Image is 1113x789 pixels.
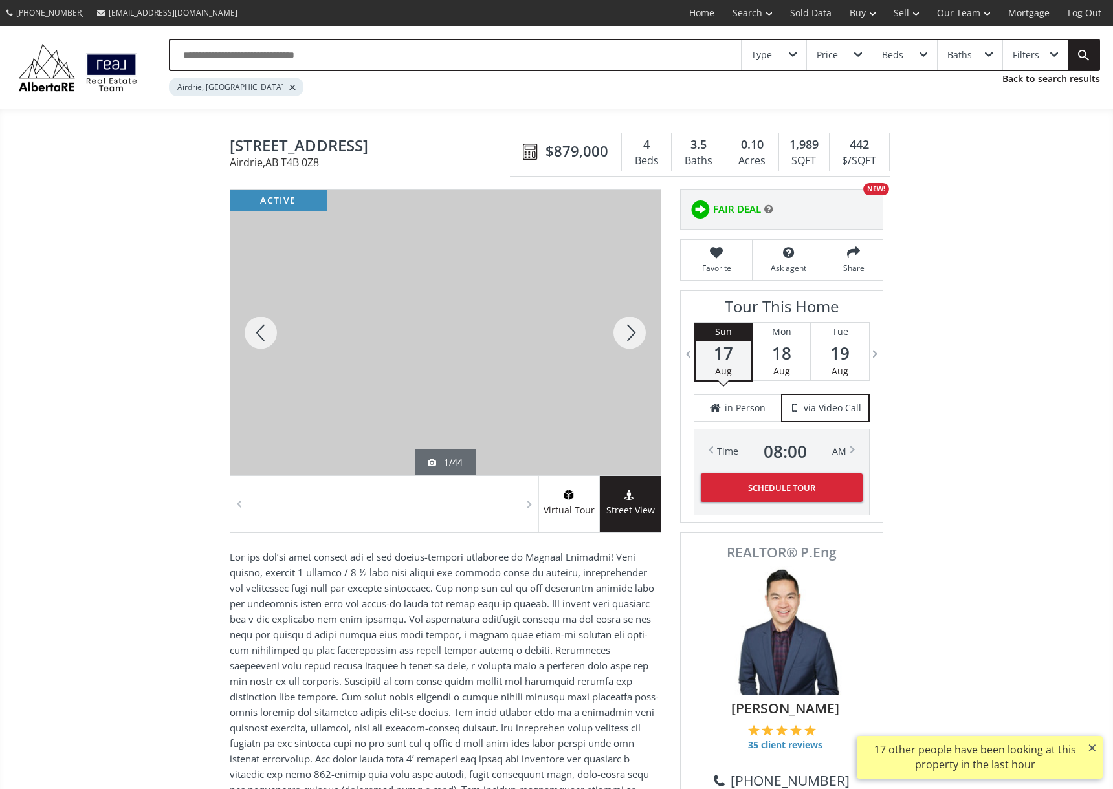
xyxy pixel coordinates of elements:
div: active [230,190,327,211]
div: Price [817,50,838,59]
div: $/SQFT [836,151,883,171]
div: Baths [678,151,718,171]
div: Filters [1013,50,1039,59]
img: 3 of 5 stars [776,724,788,736]
a: [EMAIL_ADDRESS][DOMAIN_NAME] [91,1,244,25]
img: Logo [13,41,143,95]
span: [EMAIL_ADDRESS][DOMAIN_NAME] [109,7,237,18]
span: Airdrie , AB T4B 0Z8 [230,157,516,168]
span: Street View [600,503,661,518]
span: 18 [753,344,810,362]
span: [PHONE_NUMBER] [16,7,84,18]
img: 2 of 5 stars [762,724,773,736]
div: Beds [628,151,665,171]
span: REALTOR® P.Eng [695,546,868,559]
div: Type [751,50,772,59]
div: Sun [696,323,751,341]
span: via Video Call [804,402,861,415]
span: 35 client reviews [748,739,822,751]
img: virtual tour icon [562,490,575,500]
button: × [1082,736,1103,759]
div: SQFT [786,151,822,171]
span: 19 [811,344,869,362]
span: Favorite [687,263,745,274]
div: 4 [628,136,665,153]
span: in Person [725,402,766,415]
span: Aug [832,365,848,377]
a: virtual tour iconVirtual Tour [538,476,600,532]
div: Tue [811,323,869,341]
span: Aug [773,365,790,377]
div: Mon [753,323,810,341]
button: Schedule Tour [701,473,863,502]
img: 4 of 5 stars [790,724,802,736]
img: 1 of 5 stars [748,724,760,736]
div: Baths [947,50,972,59]
div: Beds [882,50,903,59]
span: 08 : 00 [764,442,807,460]
div: Airdrie, [GEOGRAPHIC_DATA] [169,78,303,96]
div: 17 other people have been looking at this property in the last hour [863,742,1086,772]
img: Photo of Colin Woo [717,566,846,695]
span: Aug [715,365,732,377]
span: Ask agent [759,263,817,274]
a: Back to search results [1002,72,1100,85]
span: [PERSON_NAME] [701,698,868,718]
span: 17 [696,344,751,362]
span: 1,989 [789,136,819,153]
div: 1138 Coopers Drive SW Airdrie, AB T4B 0Z8 - Photo 1 of 1 [230,190,661,475]
span: FAIR DEAL [713,202,761,216]
div: 3.5 [678,136,718,153]
div: 1/44 [428,456,463,469]
div: 442 [836,136,883,153]
div: 0.10 [732,136,771,153]
div: NEW! [863,183,889,195]
div: Acres [732,151,771,171]
h3: Tour This Home [694,297,870,322]
span: $879,000 [545,141,608,161]
span: 1138 Coopers Drive SW [230,137,516,157]
img: rating icon [687,197,713,222]
span: Virtual Tour [538,503,599,518]
div: Time AM [717,442,846,460]
img: 5 of 5 stars [804,724,816,736]
span: Share [831,263,876,274]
